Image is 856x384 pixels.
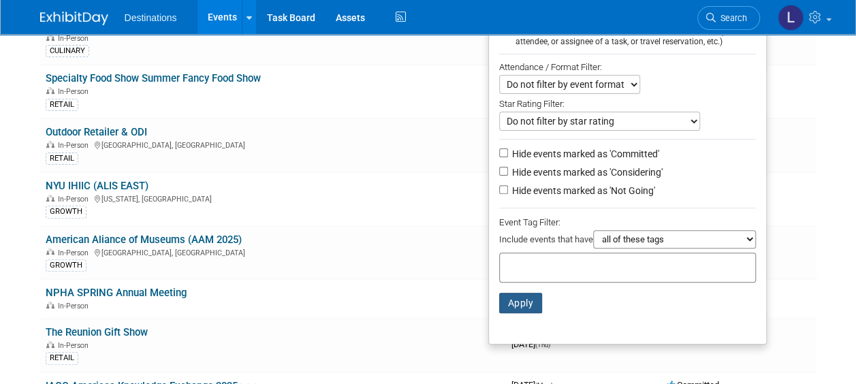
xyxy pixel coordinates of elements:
[58,195,93,204] span: In-Person
[58,141,93,150] span: In-Person
[46,139,501,150] div: [GEOGRAPHIC_DATA], [GEOGRAPHIC_DATA]
[46,153,78,165] div: RETAIL
[46,195,54,202] img: In-Person Event
[46,249,54,255] img: In-Person Event
[716,13,747,23] span: Search
[46,72,261,84] a: Specialty Food Show Summer Fancy Food Show
[46,206,86,218] div: GROWTH
[46,341,54,348] img: In-Person Event
[58,34,93,43] span: In-Person
[46,45,89,57] div: CULINARY
[58,302,93,310] span: In-Person
[46,352,78,364] div: RETAIL
[46,287,187,299] a: NPHA SPRING Annual Meeting
[46,126,147,138] a: Outdoor Retailer & ODI
[125,12,177,23] span: Destinations
[46,259,86,272] div: GROWTH
[535,341,550,349] span: (Thu)
[46,180,148,192] a: NYU IHIIC (ALIS EAST)
[58,249,93,257] span: In-Person
[46,326,148,338] a: The Reunion Gift Show
[499,59,756,75] div: Attendance / Format Filter:
[46,234,242,246] a: American Aliance of Museums (AAM 2025)
[509,184,655,197] label: Hide events marked as 'Not Going'
[46,302,54,308] img: In-Person Event
[58,87,93,96] span: In-Person
[46,87,54,94] img: In-Person Event
[46,141,54,148] img: In-Person Event
[58,341,93,350] span: In-Person
[40,12,108,25] img: ExhibitDay
[46,99,78,111] div: RETAIL
[511,339,550,349] span: [DATE]
[46,193,501,204] div: [US_STATE], [GEOGRAPHIC_DATA]
[499,214,756,230] div: Event Tag Filter:
[499,293,543,313] button: Apply
[46,246,501,257] div: [GEOGRAPHIC_DATA], [GEOGRAPHIC_DATA]
[499,27,756,47] div: Only show events that either I created, or I am tagged in (as attendee, or assignee of a task, or...
[778,5,804,31] img: Lauren Herod
[499,230,756,253] div: Include events that have
[46,34,54,41] img: In-Person Event
[499,94,756,112] div: Star Rating Filter:
[509,165,663,179] label: Hide events marked as 'Considering'
[509,147,659,161] label: Hide events marked as 'Committed'
[697,6,760,30] a: Search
